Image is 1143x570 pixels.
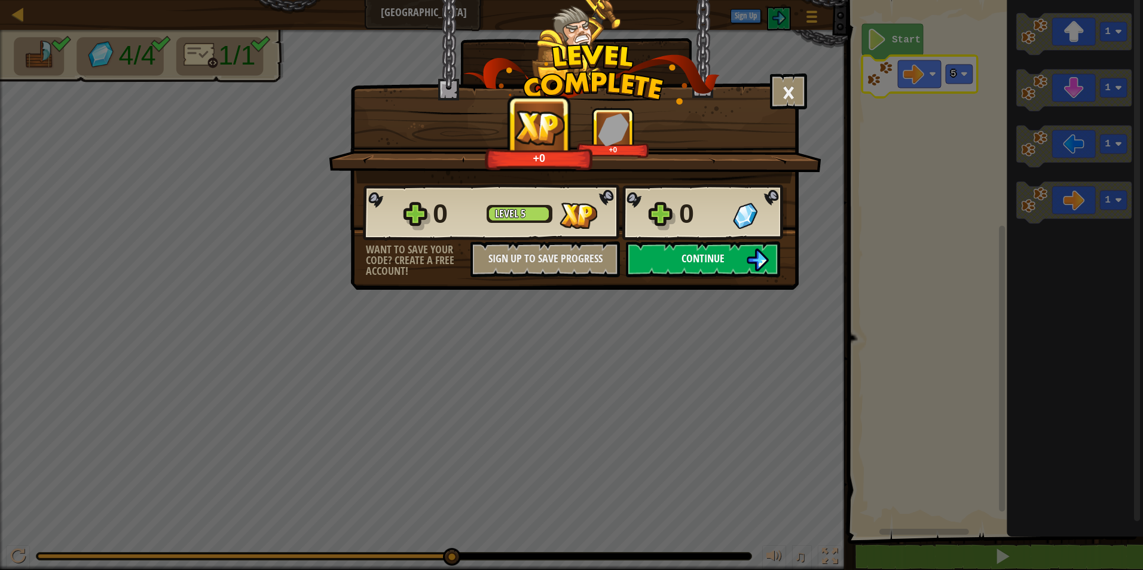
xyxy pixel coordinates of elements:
button: Continue [626,241,780,277]
div: +0 [579,145,647,154]
span: Continue [681,251,725,266]
img: XP Gained [511,108,568,148]
img: Continue [746,249,769,271]
img: level_complete.png [463,44,720,105]
div: +0 [488,151,590,165]
img: Gems Gained [598,113,629,146]
button: Sign Up to Save Progress [470,241,620,277]
span: 5 [521,206,525,221]
img: Gems Gained [733,203,757,229]
button: × [770,73,807,109]
div: Want to save your code? Create a free account! [366,244,470,277]
div: 0 [679,195,726,233]
span: Level [495,206,521,221]
div: 0 [433,195,479,233]
img: XP Gained [560,203,597,229]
